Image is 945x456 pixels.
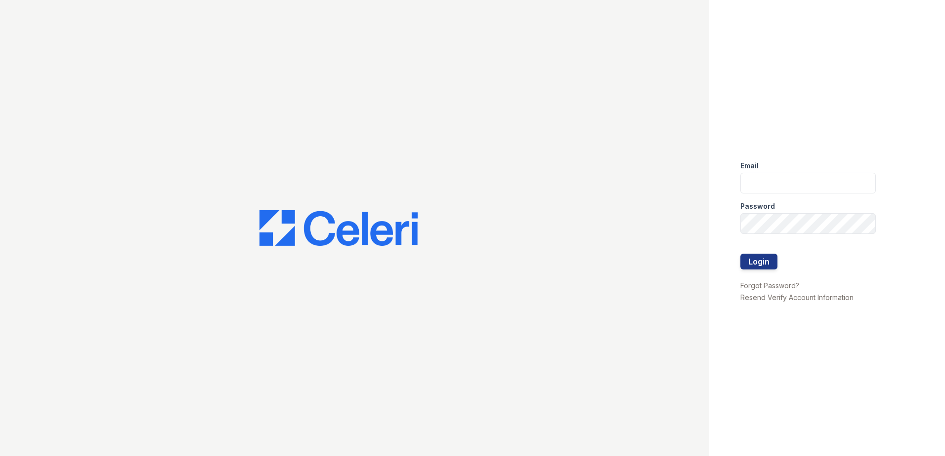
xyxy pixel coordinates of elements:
[740,281,799,290] a: Forgot Password?
[740,293,854,302] a: Resend Verify Account Information
[740,254,777,269] button: Login
[259,210,418,246] img: CE_Logo_Blue-a8612792a0a2168367f1c8372b55b34899dd931a85d93a1a3d3e32e68fde9ad4.png
[740,161,759,171] label: Email
[740,201,775,211] label: Password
